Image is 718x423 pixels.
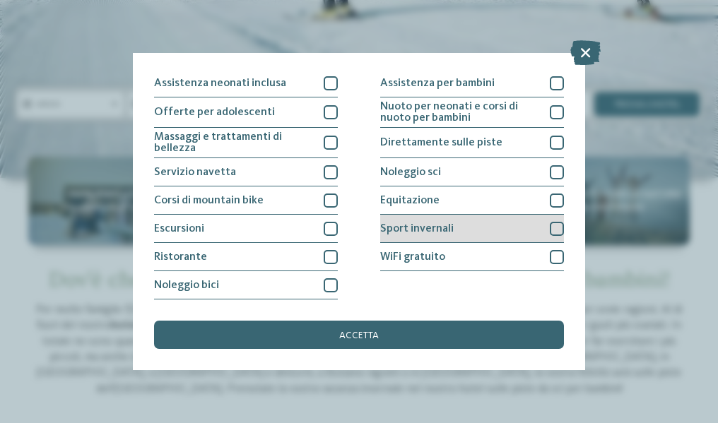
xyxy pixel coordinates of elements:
span: Massaggi e trattamenti di bellezza [154,131,313,154]
span: Noleggio bici [154,280,219,291]
span: Ristorante [154,251,207,263]
span: Escursioni [154,223,204,234]
span: Noleggio sci [380,167,441,178]
span: Offerte per adolescenti [154,107,275,118]
span: Equitazione [380,195,440,206]
span: Sport invernali [380,223,454,234]
span: Direttamente sulle piste [380,137,502,148]
span: Nuoto per neonati e corsi di nuoto per bambini [380,101,539,124]
span: Corsi di mountain bike [154,195,264,206]
span: Assistenza neonati inclusa [154,78,286,89]
span: Assistenza per bambini [380,78,495,89]
span: WiFi gratuito [380,251,445,263]
span: Servizio navetta [154,167,236,178]
span: accetta [339,330,379,340]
